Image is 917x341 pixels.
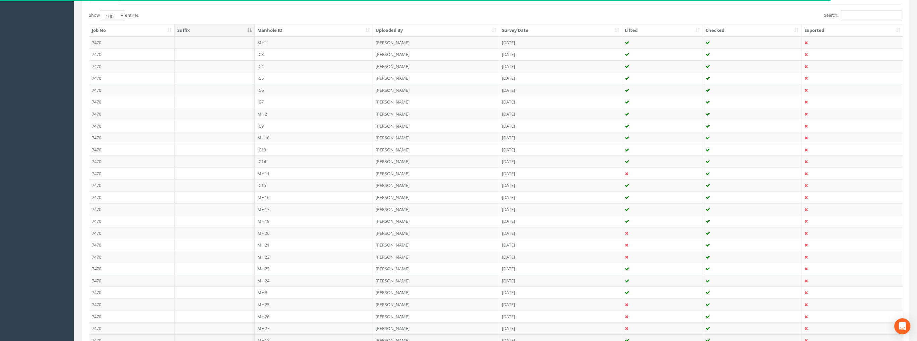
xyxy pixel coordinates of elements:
td: [PERSON_NAME] [373,179,499,191]
td: [DATE] [499,191,622,203]
td: [PERSON_NAME] [373,37,499,49]
td: MH2 [255,108,373,120]
td: MH26 [255,311,373,323]
th: Job No: activate to sort column ascending [89,24,175,37]
td: [PERSON_NAME] [373,322,499,334]
td: IC9 [255,120,373,132]
td: MH20 [255,227,373,239]
td: MH17 [255,203,373,215]
td: [DATE] [499,179,622,191]
th: Manhole ID: activate to sort column ascending [255,24,373,37]
td: [DATE] [499,37,622,49]
td: 7470 [89,239,175,251]
td: [PERSON_NAME] [373,120,499,132]
td: 7470 [89,48,175,60]
label: Show entries [89,10,139,20]
td: [DATE] [499,322,622,334]
td: 7470 [89,263,175,275]
td: [PERSON_NAME] [373,144,499,156]
td: [DATE] [499,96,622,108]
label: Search: [824,10,902,20]
td: IC5 [255,72,373,84]
td: MH23 [255,263,373,275]
td: [PERSON_NAME] [373,251,499,263]
td: [DATE] [499,227,622,239]
td: 7470 [89,179,175,191]
td: MH16 [255,191,373,203]
td: MH19 [255,215,373,227]
td: [PERSON_NAME] [373,286,499,298]
td: [DATE] [499,72,622,84]
th: Checked: activate to sort column ascending [703,24,802,37]
td: [PERSON_NAME] [373,239,499,251]
td: [PERSON_NAME] [373,48,499,60]
td: [PERSON_NAME] [373,191,499,203]
td: MH24 [255,275,373,287]
td: [DATE] [499,120,622,132]
td: 7470 [89,96,175,108]
td: 7470 [89,215,175,227]
td: IC3 [255,48,373,60]
td: 7470 [89,322,175,334]
td: MH22 [255,251,373,263]
td: MH10 [255,132,373,144]
td: [PERSON_NAME] [373,96,499,108]
td: IC15 [255,179,373,191]
td: [PERSON_NAME] [373,311,499,323]
td: [DATE] [499,60,622,72]
td: [DATE] [499,203,622,215]
td: IC7 [255,96,373,108]
td: [DATE] [499,298,622,311]
td: IC13 [255,144,373,156]
td: MH8 [255,286,373,298]
td: [DATE] [499,84,622,96]
td: [PERSON_NAME] [373,60,499,72]
td: [DATE] [499,215,622,227]
td: 7470 [89,251,175,263]
td: [DATE] [499,167,622,180]
td: IC4 [255,60,373,72]
td: MH27 [255,322,373,334]
td: [DATE] [499,144,622,156]
td: [DATE] [499,263,622,275]
td: MH1 [255,37,373,49]
td: 7470 [89,84,175,96]
td: [DATE] [499,132,622,144]
select: Showentries [100,10,125,20]
div: Open Intercom Messenger [894,318,910,334]
th: Suffix: activate to sort column descending [175,24,255,37]
td: MH25 [255,298,373,311]
td: [DATE] [499,251,622,263]
td: 7470 [89,108,175,120]
td: IC14 [255,155,373,167]
td: [DATE] [499,108,622,120]
td: 7470 [89,72,175,84]
td: 7470 [89,311,175,323]
td: IC6 [255,84,373,96]
td: [PERSON_NAME] [373,72,499,84]
input: Search: [841,10,902,20]
td: 7470 [89,132,175,144]
td: [PERSON_NAME] [373,215,499,227]
td: 7470 [89,275,175,287]
td: 7470 [89,60,175,72]
td: MH11 [255,167,373,180]
td: [PERSON_NAME] [373,132,499,144]
td: [PERSON_NAME] [373,108,499,120]
td: [DATE] [499,48,622,60]
td: [PERSON_NAME] [373,203,499,215]
td: [DATE] [499,155,622,167]
td: 7470 [89,286,175,298]
td: 7470 [89,191,175,203]
td: [PERSON_NAME] [373,263,499,275]
td: 7470 [89,298,175,311]
th: Survey Date: activate to sort column ascending [499,24,622,37]
td: [PERSON_NAME] [373,84,499,96]
td: 7470 [89,144,175,156]
th: Exported: activate to sort column ascending [801,24,903,37]
td: 7470 [89,167,175,180]
th: Uploaded By: activate to sort column ascending [373,24,499,37]
td: [DATE] [499,239,622,251]
td: MH21 [255,239,373,251]
td: [PERSON_NAME] [373,155,499,167]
